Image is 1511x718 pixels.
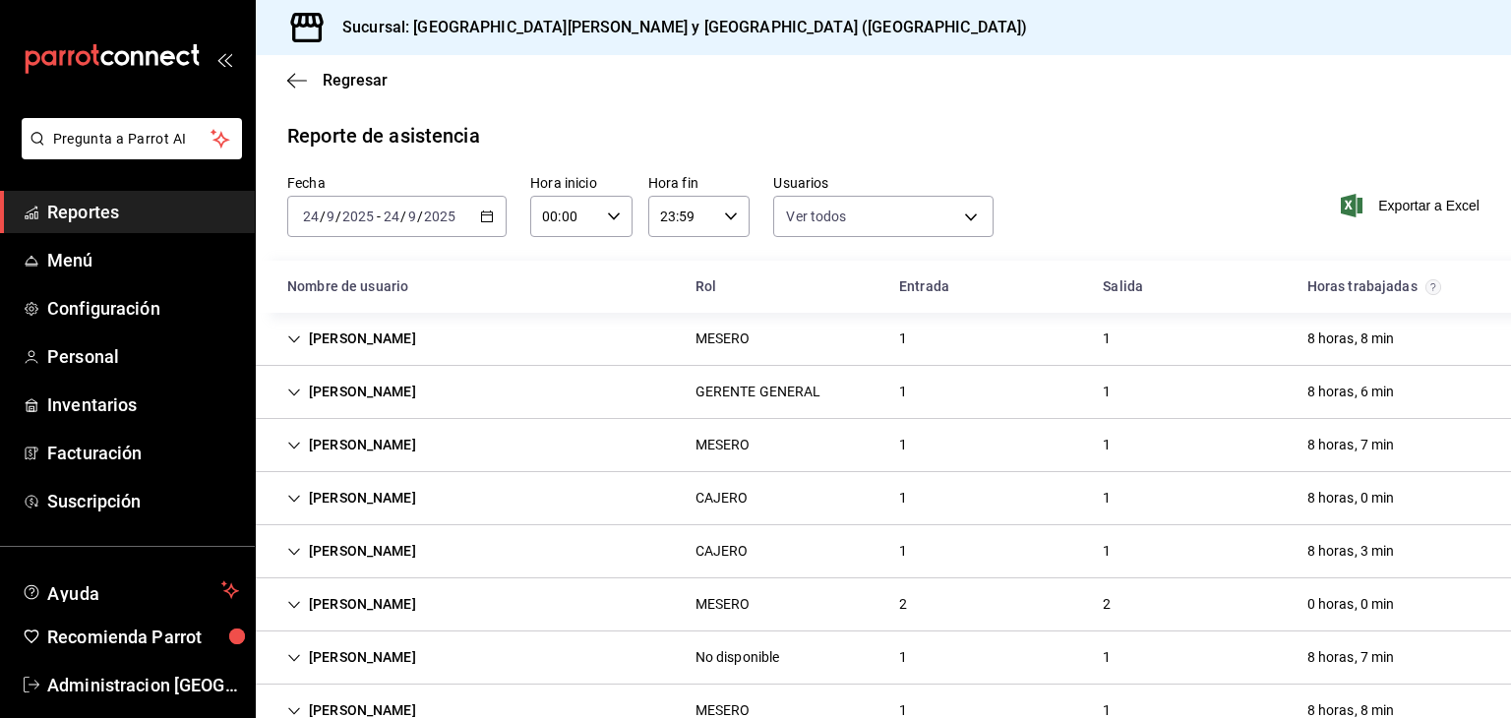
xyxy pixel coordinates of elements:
[648,176,751,190] label: Hora fin
[47,199,239,225] span: Reportes
[1292,586,1411,623] div: Cell
[272,269,680,305] div: HeadCell
[22,118,242,159] button: Pregunta a Parrot AI
[695,594,751,615] div: MESERO
[47,578,213,602] span: Ayuda
[327,16,1028,39] h3: Sucursal: [GEOGRAPHIC_DATA][PERSON_NAME] y [GEOGRAPHIC_DATA] ([GEOGRAPHIC_DATA])
[47,440,239,466] span: Facturación
[1087,269,1291,305] div: HeadCell
[47,624,239,650] span: Recomienda Parrot
[287,121,480,150] div: Reporte de asistencia
[1087,374,1126,410] div: Cell
[256,472,1511,525] div: Row
[883,533,923,569] div: Cell
[323,71,388,90] span: Regresar
[883,269,1087,305] div: HeadCell
[14,143,242,163] a: Pregunta a Parrot AI
[47,672,239,698] span: Administracion [GEOGRAPHIC_DATA][PERSON_NAME]
[377,209,381,224] span: -
[786,207,846,226] span: Ver todos
[335,209,341,224] span: /
[407,209,417,224] input: --
[272,586,432,623] div: Cell
[1087,321,1126,357] div: Cell
[53,129,212,150] span: Pregunta a Parrot AI
[680,533,764,569] div: Cell
[1087,427,1126,463] div: Cell
[47,247,239,273] span: Menú
[47,343,239,370] span: Personal
[1087,533,1126,569] div: Cell
[695,488,749,509] div: CAJERO
[680,374,837,410] div: Cell
[256,631,1511,685] div: Row
[680,269,883,305] div: HeadCell
[1345,194,1480,217] button: Exportar a Excel
[695,647,780,668] div: No disponible
[530,176,633,190] label: Hora inicio
[1087,639,1126,676] div: Cell
[883,586,923,623] div: Cell
[1425,279,1441,295] svg: El total de horas trabajadas por usuario es el resultado de la suma redondeada del registro de ho...
[320,209,326,224] span: /
[1292,374,1411,410] div: Cell
[1087,586,1126,623] div: Cell
[883,639,923,676] div: Cell
[1292,321,1411,357] div: Cell
[272,374,432,410] div: Cell
[883,321,923,357] div: Cell
[680,321,766,357] div: Cell
[695,541,749,562] div: CAJERO
[1292,639,1411,676] div: Cell
[423,209,456,224] input: ----
[272,480,432,516] div: Cell
[680,586,766,623] div: Cell
[272,533,432,569] div: Cell
[272,639,432,676] div: Cell
[47,488,239,514] span: Suscripción
[256,366,1511,419] div: Row
[883,427,923,463] div: Cell
[256,578,1511,631] div: Row
[1292,533,1411,569] div: Cell
[256,419,1511,472] div: Row
[883,374,923,410] div: Cell
[256,261,1511,313] div: Head
[287,176,507,190] label: Fecha
[272,427,432,463] div: Cell
[695,329,751,349] div: MESERO
[417,209,423,224] span: /
[695,435,751,455] div: MESERO
[680,480,764,516] div: Cell
[1087,480,1126,516] div: Cell
[1292,427,1411,463] div: Cell
[256,313,1511,366] div: Row
[400,209,406,224] span: /
[341,209,375,224] input: ----
[773,176,993,190] label: Usuarios
[383,209,400,224] input: --
[302,209,320,224] input: --
[695,382,821,402] div: GERENTE GENERAL
[326,209,335,224] input: --
[1292,480,1411,516] div: Cell
[680,427,766,463] div: Cell
[272,321,432,357] div: Cell
[287,71,388,90] button: Regresar
[883,480,923,516] div: Cell
[1292,269,1495,305] div: HeadCell
[216,51,232,67] button: open_drawer_menu
[680,639,796,676] div: Cell
[256,525,1511,578] div: Row
[47,295,239,322] span: Configuración
[47,391,239,418] span: Inventarios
